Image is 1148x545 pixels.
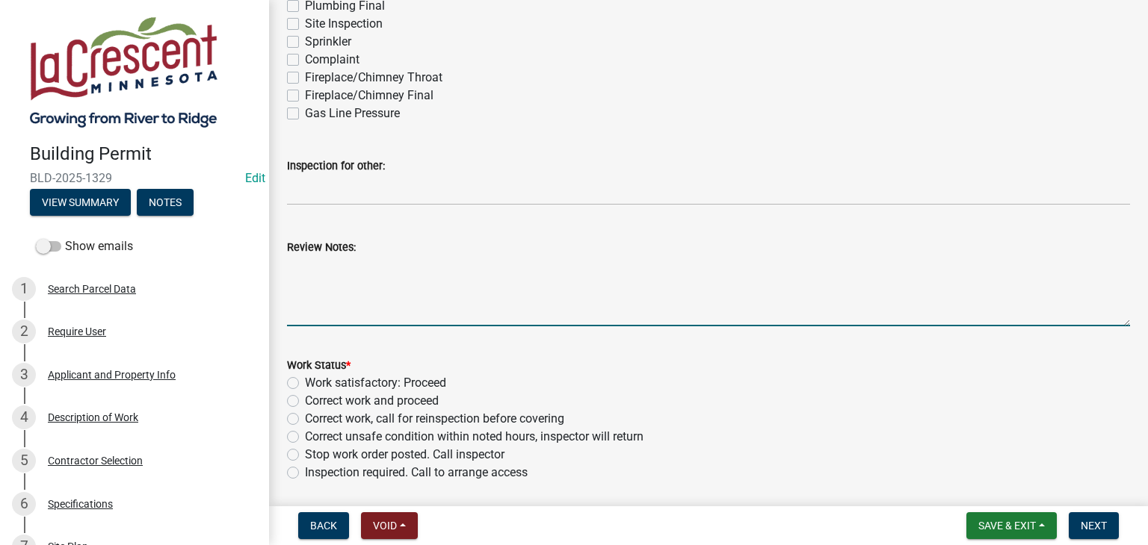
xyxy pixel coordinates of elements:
[137,197,194,209] wm-modal-confirm: Notes
[310,520,337,532] span: Back
[305,69,442,87] label: Fireplace/Chimney Throat
[12,277,36,301] div: 1
[305,15,383,33] label: Site Inspection
[12,405,36,429] div: 4
[305,33,351,51] label: Sprinkler
[305,410,564,428] label: Correct work, call for reinspection before covering
[48,284,136,294] div: Search Parcel Data
[373,520,397,532] span: Void
[48,455,143,466] div: Contractor Selection
[305,87,433,105] label: Fireplace/Chimney Final
[305,105,400,122] label: Gas Line Pressure
[305,374,446,392] label: Work satisfactory: Proceed
[12,320,36,343] div: 2
[30,171,239,185] span: BLD-2025-1329
[137,189,194,216] button: Notes
[12,363,36,387] div: 3
[966,512,1057,539] button: Save & Exit
[36,237,133,255] label: Show emails
[305,464,528,482] label: Inspection required. Call to arrange access
[48,499,113,509] div: Specifications
[1069,512,1119,539] button: Next
[245,171,265,185] wm-modal-confirm: Edit Application Number
[12,492,36,516] div: 6
[287,243,356,253] label: Review Notes:
[48,326,106,337] div: Require User
[305,446,504,464] label: Stop work order posted. Call inspector
[48,412,138,423] div: Description of Work
[298,512,349,539] button: Back
[305,51,359,69] label: Complaint
[30,197,131,209] wm-modal-confirm: Summary
[1081,520,1107,532] span: Next
[305,392,439,410] label: Correct work and proceed
[287,361,351,371] label: Work Status
[287,161,385,172] label: Inspection for other:
[305,428,644,446] label: Correct unsafe condition within noted hours, inspector will return
[30,143,257,165] h4: Building Permit
[12,449,36,473] div: 5
[30,16,217,128] img: City of La Crescent, Minnesota
[978,520,1036,532] span: Save & Exit
[30,189,131,216] button: View Summary
[48,370,176,380] div: Applicant and Property Info
[245,171,265,185] a: Edit
[361,512,418,539] button: Void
